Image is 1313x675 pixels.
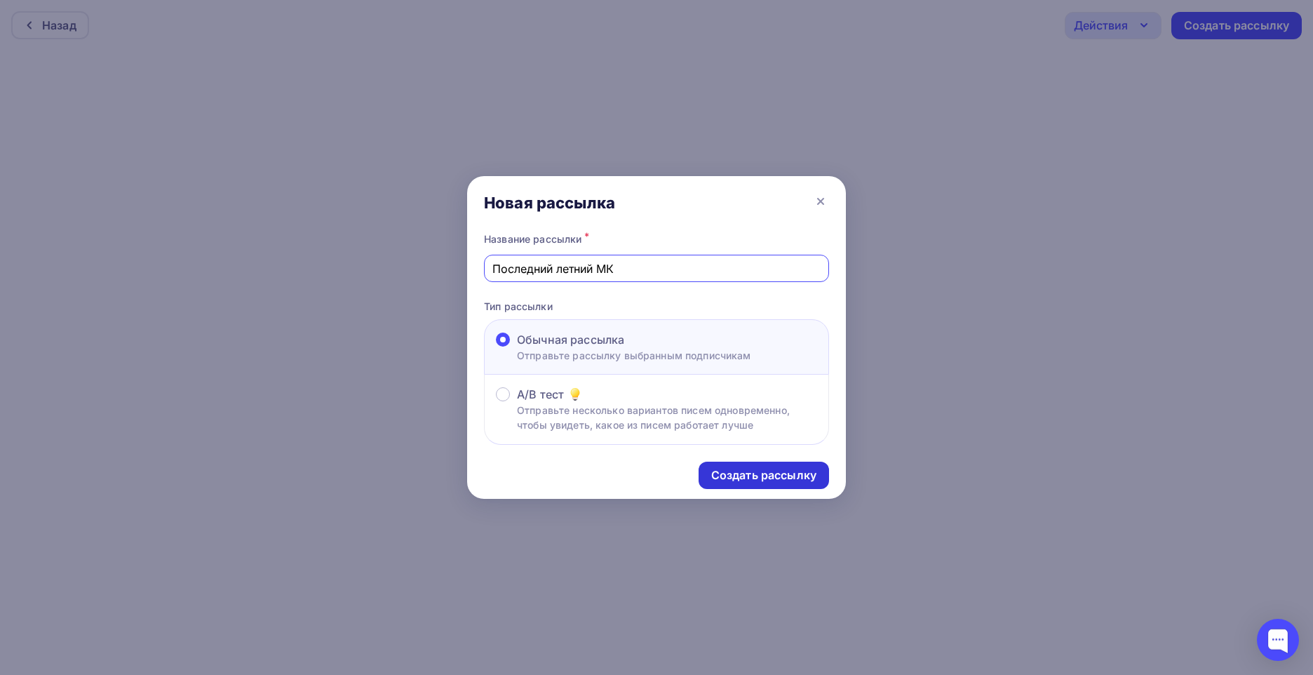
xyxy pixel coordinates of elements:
input: Придумайте название рассылки [492,260,821,277]
span: A/B тест [517,386,564,403]
div: Создать рассылку [711,467,816,483]
p: Тип рассылки [484,299,829,314]
div: Новая рассылка [484,193,615,213]
p: Отправьте рассылку выбранным подписчикам [517,348,751,363]
div: Название рассылки [484,229,829,249]
span: Обычная рассылка [517,331,624,348]
p: Отправьте несколько вариантов писем одновременно, чтобы увидеть, какое из писем работает лучше [517,403,817,432]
